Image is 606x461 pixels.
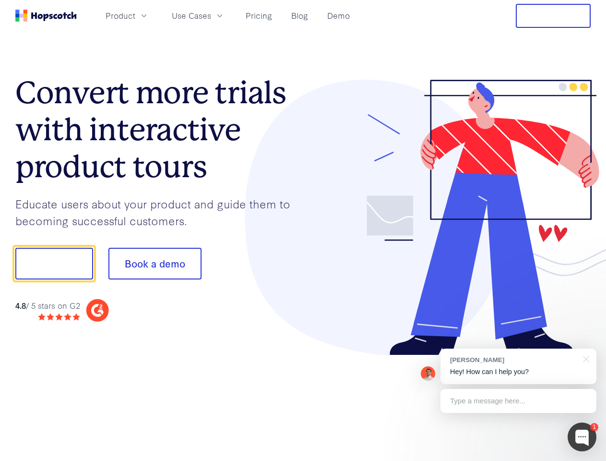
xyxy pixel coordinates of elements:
span: Use Cases [172,10,211,22]
a: Blog [287,8,312,24]
a: Pricing [242,8,276,24]
button: Book a demo [108,248,202,279]
button: Product [100,8,154,24]
p: Educate users about your product and guide them to becoming successful customers. [15,195,303,229]
img: Mark Spera [421,366,435,381]
p: Hey! How can I help you? [450,367,587,377]
button: Use Cases [166,8,230,24]
div: Type a message here... [440,389,596,413]
button: Show me! [15,248,93,279]
div: 1 [590,423,598,431]
div: [PERSON_NAME] [450,355,577,364]
a: Home [15,10,77,22]
h1: Convert more trials with interactive product tours [15,74,303,185]
strong: 4.8 [15,300,26,311]
a: Demo [323,8,354,24]
div: / 5 stars on G2 [15,300,80,312]
span: Product [106,10,135,22]
button: Free Trial [516,4,591,28]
